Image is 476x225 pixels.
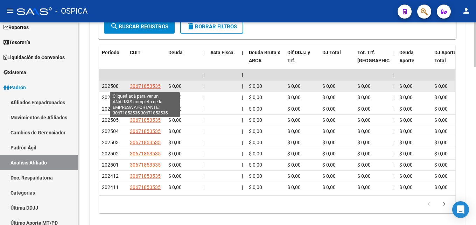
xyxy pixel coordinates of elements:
span: | [203,184,204,190]
span: $ 0,00 [322,128,336,134]
span: $ 0,00 [249,184,262,190]
span: $ 0,00 [322,106,336,112]
span: $ 0,00 [287,117,301,123]
span: $ 0,00 [168,140,182,145]
span: $ 0,00 [399,162,413,168]
span: Dif DDJJ y Trf. [287,50,310,63]
span: | [242,140,243,145]
span: $ 0,00 [249,162,262,168]
span: $ 0,00 [249,173,262,179]
span: $ 0,00 [399,106,413,112]
span: $ 0,00 [168,128,182,134]
span: $ 0,00 [434,94,448,100]
span: 30671853535 [130,162,161,168]
datatable-header-cell: Período [99,45,127,76]
span: | [203,117,204,123]
span: DJ Total [322,50,341,55]
span: $ 0,00 [168,184,182,190]
span: $ 0,00 [357,128,371,134]
span: $ 0,00 [322,83,336,89]
span: | [242,106,243,112]
span: Deuda Bruta x ARCA [249,50,280,63]
span: $ 0,00 [249,151,262,156]
datatable-header-cell: | [239,45,246,76]
span: 202504 [102,128,119,134]
span: | [203,72,205,78]
span: $ 0,00 [357,140,371,145]
span: | [203,94,204,100]
span: | [242,117,243,123]
span: $ 0,00 [399,83,413,89]
span: $ 0,00 [168,83,182,89]
span: $ 0,00 [168,117,182,123]
span: 202507 [102,94,119,100]
span: $ 0,00 [249,83,262,89]
span: 202505 [102,117,119,123]
span: $ 0,00 [168,162,182,168]
mat-icon: menu [6,7,14,15]
span: $ 0,00 [322,140,336,145]
span: $ 0,00 [399,151,413,156]
span: Período [102,50,119,55]
span: 30671853535 [130,94,161,100]
span: | [242,83,243,89]
span: Borrar Filtros [187,23,237,30]
span: CUIT [130,50,141,55]
span: 30671853535 [130,83,161,89]
span: $ 0,00 [168,106,182,112]
span: Tesorería [3,38,30,46]
span: 30671853535 [130,117,161,123]
span: $ 0,00 [357,151,371,156]
span: $ 0,00 [399,94,413,100]
mat-icon: person [462,7,470,15]
span: | [203,140,204,145]
span: | [242,94,243,100]
div: Open Intercom Messenger [452,201,469,218]
span: $ 0,00 [434,184,448,190]
mat-icon: delete [187,22,195,30]
a: go to previous page [422,201,435,208]
span: 30671853535 [130,128,161,134]
mat-icon: search [110,22,119,30]
span: Acta Fisca. [210,50,235,55]
span: $ 0,00 [287,184,301,190]
span: $ 0,00 [357,117,371,123]
span: $ 0,00 [322,173,336,179]
span: | [392,162,393,168]
span: $ 0,00 [357,106,371,112]
span: | [242,173,243,179]
span: $ 0,00 [287,94,301,100]
span: 202502 [102,151,119,156]
span: | [203,128,204,134]
span: | [242,128,243,134]
span: $ 0,00 [249,106,262,112]
span: | [242,50,243,55]
span: | [203,83,204,89]
span: $ 0,00 [168,94,182,100]
datatable-header-cell: Deuda [166,45,201,76]
button: Borrar Filtros [180,20,243,34]
span: | [392,140,393,145]
span: | [392,151,393,156]
datatable-header-cell: Dif DDJJ y Trf. [285,45,320,76]
span: 30671853535 [130,140,161,145]
span: 30671853535 [130,106,161,112]
span: $ 0,00 [434,117,448,123]
span: | [242,151,243,156]
span: $ 0,00 [399,173,413,179]
span: | [392,50,394,55]
span: $ 0,00 [434,173,448,179]
span: | [242,162,243,168]
datatable-header-cell: Tot. Trf. Bruto [355,45,390,76]
span: 30671853535 [130,151,161,156]
span: $ 0,00 [357,173,371,179]
span: $ 0,00 [322,162,336,168]
datatable-header-cell: Deuda Bruta x ARCA [246,45,285,76]
span: - OSPICA [55,3,87,19]
span: | [203,50,205,55]
span: Padrón [3,84,26,91]
span: 202503 [102,140,119,145]
datatable-header-cell: Acta Fisca. [208,45,239,76]
span: $ 0,00 [287,128,301,134]
span: 30671853535 [130,173,161,179]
